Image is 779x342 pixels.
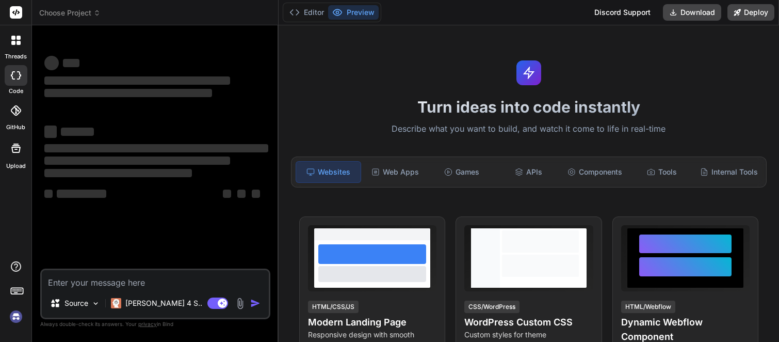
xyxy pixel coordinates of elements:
span: ‌ [44,56,59,70]
label: threads [5,52,27,61]
span: ‌ [252,190,260,198]
div: HTML/CSS/JS [308,301,359,313]
label: GitHub [6,123,25,132]
p: Always double-check its answers. Your in Bind [40,319,270,329]
button: Deploy [727,4,774,21]
div: Websites [296,161,361,183]
img: Pick Models [91,299,100,308]
button: Editor [285,5,328,20]
div: Games [430,161,494,183]
span: Choose Project [39,8,101,18]
h4: Modern Landing Page [308,315,436,330]
p: Describe what you want to build, and watch it come to life in real-time [285,122,773,136]
p: [PERSON_NAME] 4 S.. [125,298,202,308]
h1: Turn ideas into code instantly [285,98,773,116]
span: ‌ [223,190,231,198]
span: ‌ [57,190,106,198]
div: APIs [496,161,561,183]
img: Claude 4 Sonnet [111,298,121,308]
p: Source [64,298,88,308]
div: HTML/Webflow [621,301,675,313]
span: ‌ [237,190,246,198]
span: ‌ [44,190,53,198]
span: ‌ [44,144,268,152]
div: Discord Support [588,4,657,21]
span: ‌ [44,89,212,97]
label: Upload [6,162,26,170]
img: signin [7,308,25,325]
span: ‌ [44,169,192,177]
label: code [9,87,23,96]
img: attachment [234,298,246,309]
span: ‌ [44,126,57,138]
img: icon [250,298,261,308]
div: Internal Tools [696,161,762,183]
button: Preview [328,5,379,20]
span: ‌ [44,157,230,165]
span: privacy [138,321,157,327]
div: CSS/WordPress [464,301,520,313]
div: Tools [629,161,694,183]
span: ‌ [44,76,230,85]
span: ‌ [61,128,94,136]
button: Download [663,4,721,21]
div: Components [563,161,627,183]
span: ‌ [63,59,79,67]
div: Web Apps [363,161,428,183]
h4: WordPress Custom CSS [464,315,593,330]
